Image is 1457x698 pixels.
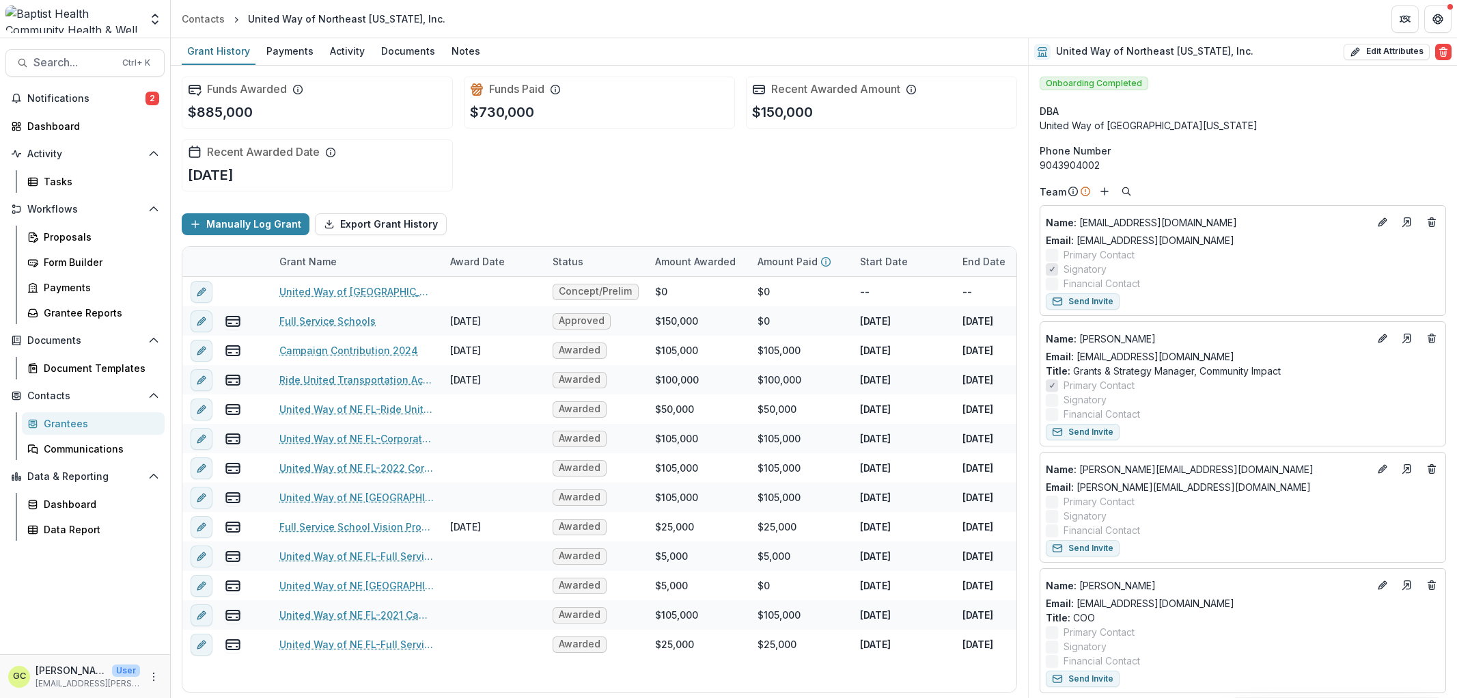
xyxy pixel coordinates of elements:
p: [DATE] [860,578,891,593]
p: [DATE] [962,637,993,652]
a: United Way of NE FL-Full Service School Vision Program-2 [279,637,434,652]
div: $25,000 [655,637,694,652]
span: Signatory [1064,639,1107,654]
div: $0 [758,284,770,299]
a: Tasks [22,170,165,193]
p: [DATE] [962,608,993,622]
button: edit [191,310,212,332]
h2: Funds Awarded [207,83,287,96]
a: United Way of NE FL-Corporate Gift-1 [279,431,434,446]
button: Open Workflows [5,198,165,220]
span: Name : [1046,464,1077,475]
button: edit [191,340,212,362]
div: $105,000 [655,608,698,622]
div: $5,000 [655,578,688,593]
div: Award Date [442,254,513,269]
span: Workflows [27,204,143,215]
span: Awarded [559,462,600,474]
p: [DATE] [962,461,993,475]
div: Grantees [44,416,154,431]
span: Primary Contact [1064,494,1135,509]
a: Email: [PERSON_NAME][EMAIL_ADDRESS][DOMAIN_NAME] [1046,480,1311,494]
div: Notes [446,41,486,61]
span: Documents [27,335,143,347]
span: Awarded [559,609,600,621]
p: -- [962,284,972,299]
button: Deletes [1424,577,1440,593]
div: Proposals [44,230,154,244]
div: Tasks [44,174,154,189]
a: Go to contact [1396,327,1418,349]
div: Documents [376,41,441,61]
p: [DATE] [860,343,891,358]
p: [DATE] [962,520,993,534]
div: 9043904002 [1040,158,1446,172]
a: Email: [EMAIL_ADDRESS][DOMAIN_NAME] [1046,596,1234,610]
span: Email: [1046,351,1074,362]
div: United Way of [GEOGRAPHIC_DATA][US_STATE] [1040,118,1446,133]
a: Full Service School Vision Program 2022 [279,520,434,534]
span: Awarded [559,550,600,562]
h2: Recent Awarded Date [207,146,320,159]
a: United Way of NE [GEOGRAPHIC_DATA]-Full Service School Summer Vision Program-1 [279,578,434,593]
button: edit [191,457,212,479]
span: 2 [145,92,159,105]
div: Payments [261,41,319,61]
span: Signatory [1064,509,1107,523]
a: Campaign Contribution 2024 [279,343,418,358]
a: United Way of NE [GEOGRAPHIC_DATA]-2021 Corporate Contribution-1 [279,490,434,505]
p: [DATE] [860,431,891,446]
button: edit [191,487,212,509]
div: $105,000 [758,461,801,475]
p: [DATE] [860,520,891,534]
div: $50,000 [758,402,796,416]
span: Financial Contact [1064,407,1140,421]
button: edit [191,604,212,626]
div: Status [544,247,647,276]
p: User [112,665,140,677]
div: Dashboard [44,497,154,511]
button: view-payments [225,578,241,594]
div: $105,000 [758,343,801,358]
span: Name : [1046,217,1077,228]
span: Financial Contact [1064,523,1140,537]
a: Payments [22,276,165,299]
button: Open Activity [5,143,165,165]
a: Go to contact [1396,458,1418,480]
div: Amount Paid [749,247,852,276]
span: Notifications [27,93,145,105]
button: Open Documents [5,330,165,351]
button: Add [1096,183,1113,200]
a: Name: [PERSON_NAME] [1046,332,1369,346]
a: Ride United Transportation Access [279,373,434,387]
p: [PERSON_NAME] [1046,332,1369,346]
div: Grant Name [271,247,442,276]
span: Awarded [559,345,600,356]
button: Send Invite [1046,293,1120,310]
div: $25,000 [758,520,796,534]
button: edit [191,575,212,597]
button: Edit [1374,330,1391,347]
button: Partners [1391,5,1419,33]
a: Proposals [22,226,165,248]
button: view-payments [225,489,241,506]
span: Awarded [559,639,600,650]
div: $25,000 [758,637,796,652]
button: view-payments [225,401,241,418]
a: Payments [261,38,319,65]
p: [EMAIL_ADDRESS][PERSON_NAME][DOMAIN_NAME] [36,677,140,690]
h2: United Way of Northeast [US_STATE], Inc. [1056,46,1253,57]
p: [DATE] [860,490,891,505]
p: [PERSON_NAME] [36,663,107,677]
div: Amount Awarded [647,254,744,269]
a: Grantee Reports [22,301,165,324]
button: Open entity switcher [145,5,165,33]
span: Signatory [1064,262,1107,276]
div: Dashboard [27,119,154,133]
button: edit [191,428,212,450]
span: Primary Contact [1064,378,1135,392]
p: COO [1046,610,1440,625]
div: $105,000 [758,608,801,622]
p: [PERSON_NAME][EMAIL_ADDRESS][DOMAIN_NAME] [1046,462,1369,476]
div: $105,000 [758,490,801,505]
